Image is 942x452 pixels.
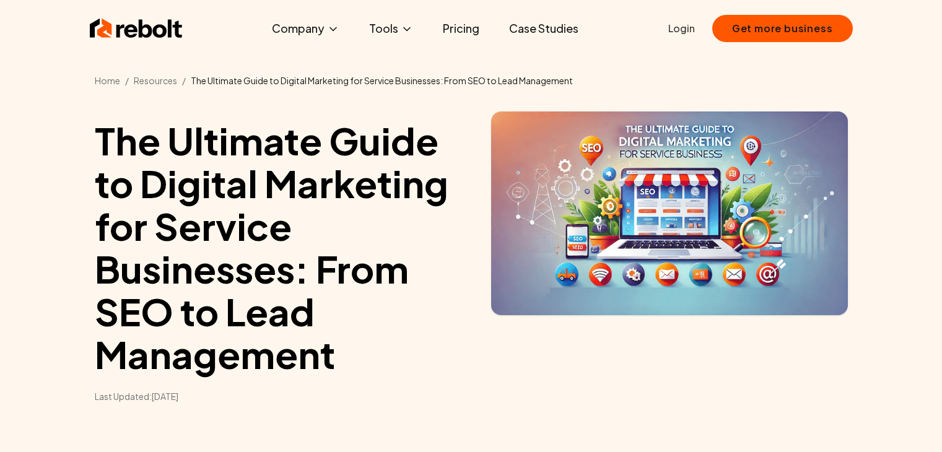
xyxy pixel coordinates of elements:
li: The Ultimate Guide to Digital Marketing for Service Businesses: From SEO to Lead Management [191,74,573,87]
a: Resources [134,75,177,86]
time: Last Updated: [DATE] [95,390,471,402]
button: Company [262,16,349,41]
img: Rebolt Logo [90,16,183,41]
a: Case Studies [499,16,588,41]
li: / [182,74,186,87]
button: Get more business [712,15,853,42]
img: Article hero image [491,111,848,315]
li: / [125,74,129,87]
button: Tools [359,16,423,41]
a: Login [668,21,695,36]
nav: Breadcrumb [95,74,848,87]
h1: The Ultimate Guide to Digital Marketing for Service Businesses: From SEO to Lead Management [95,119,471,375]
a: Home [95,75,120,86]
a: Pricing [433,16,489,41]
